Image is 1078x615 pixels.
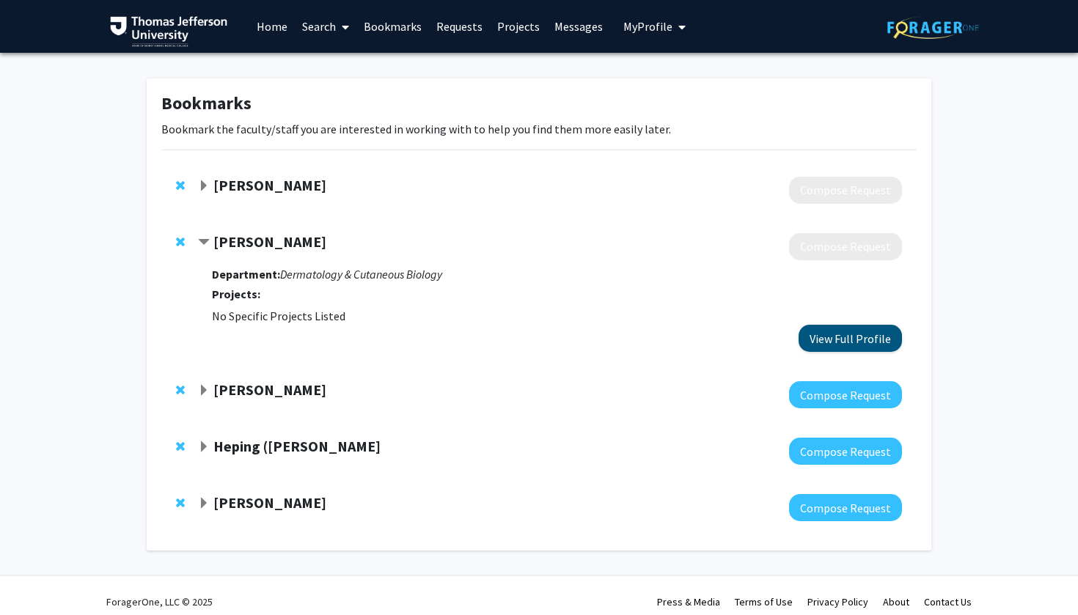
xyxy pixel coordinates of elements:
strong: [PERSON_NAME] [213,232,326,251]
img: Thomas Jefferson University Logo [110,16,227,47]
span: My Profile [623,19,672,34]
i: Dermatology & Cutaneous Biology [280,267,442,281]
a: Search [295,1,356,52]
a: Press & Media [657,595,720,608]
span: Expand Elizabeth Jones Bookmark [198,180,210,192]
strong: [PERSON_NAME] [213,176,326,194]
span: Remove Elizabeth Jones from bookmarks [176,180,185,191]
span: Expand Katie Hunzinger Bookmark [198,498,210,509]
a: Privacy Policy [807,595,868,608]
strong: [PERSON_NAME] [213,380,326,399]
strong: Projects: [212,287,260,301]
a: Contact Us [924,595,972,608]
button: Compose Request to Katie Hunzinger [789,494,902,521]
span: Contract Andrew South Bookmark [198,237,210,248]
p: Bookmark the faculty/staff you are interested in working with to help you find them more easily l... [161,120,917,138]
span: Remove Andrew South from bookmarks [176,236,185,248]
span: Expand Heping (Ann) Sheng Bookmark [198,441,210,453]
button: View Full Profile [799,325,902,352]
button: Compose Request to Heping (Ann) Sheng [789,438,902,465]
strong: Department: [212,267,280,281]
button: Compose Request to Neera Goyal [789,381,902,408]
strong: [PERSON_NAME] [213,493,326,512]
span: Remove Heping (Ann) Sheng from bookmarks [176,441,185,452]
a: Messages [547,1,610,52]
a: Terms of Use [735,595,793,608]
img: ForagerOne Logo [887,16,979,39]
span: Expand Neera Goyal Bookmark [198,385,210,397]
span: No Specific Projects Listed [212,309,345,323]
a: Projects [490,1,547,52]
button: Compose Request to Andrew South [789,233,902,260]
h1: Bookmarks [161,93,917,114]
strong: Heping ([PERSON_NAME] [213,437,381,455]
a: Requests [429,1,490,52]
a: Home [249,1,295,52]
button: Compose Request to Elizabeth Jones [789,177,902,204]
a: About [883,595,909,608]
a: Bookmarks [356,1,429,52]
span: Remove Neera Goyal from bookmarks [176,384,185,396]
iframe: Chat [11,549,62,604]
span: Remove Katie Hunzinger from bookmarks [176,497,185,509]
